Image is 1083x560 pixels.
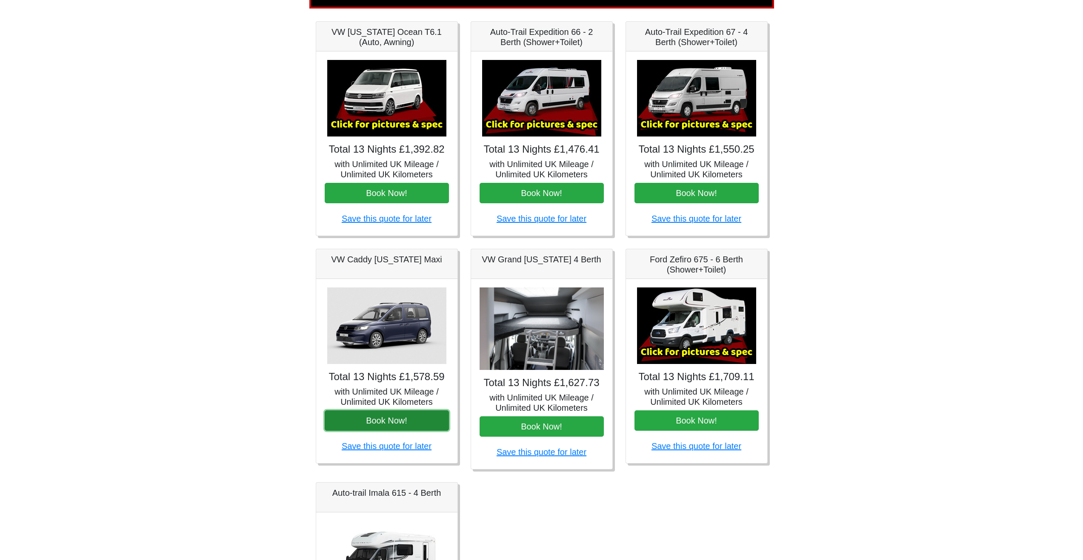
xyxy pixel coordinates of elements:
h5: VW Grand [US_STATE] 4 Berth [480,254,604,264]
img: VW California Ocean T6.1 (Auto, Awning) [327,60,446,136]
h5: with Unlimited UK Mileage / Unlimited UK Kilometers [325,159,449,179]
h5: VW [US_STATE] Ocean T6.1 (Auto, Awning) [325,27,449,47]
h5: with Unlimited UK Mileage / Unlimited UK Kilometers [480,392,604,413]
h4: Total 13 Nights £1,550.25 [634,143,759,156]
img: VW Grand California 4 Berth [480,287,604,370]
h4: Total 13 Nights £1,578.59 [325,371,449,383]
img: VW Caddy California Maxi [327,287,446,364]
a: Save this quote for later [652,441,741,451]
h4: Total 13 Nights £1,392.82 [325,143,449,156]
img: Auto-Trail Expedition 67 - 4 Berth (Shower+Toilet) [637,60,756,136]
button: Book Now! [634,183,759,203]
h5: with Unlimited UK Mileage / Unlimited UK Kilometers [634,387,759,407]
h5: Auto-Trail Expedition 67 - 4 Berth (Shower+Toilet) [634,27,759,47]
h5: with Unlimited UK Mileage / Unlimited UK Kilometers [634,159,759,179]
a: Save this quote for later [497,214,586,223]
h5: with Unlimited UK Mileage / Unlimited UK Kilometers [480,159,604,179]
button: Book Now! [480,183,604,203]
button: Book Now! [325,183,449,203]
a: Save this quote for later [497,447,586,457]
a: Save this quote for later [342,214,431,223]
a: Save this quote for later [652,214,741,223]
h4: Total 13 Nights £1,709.11 [634,371,759,383]
img: Ford Zefiro 675 - 6 Berth (Shower+Toilet) [637,287,756,364]
h5: Auto-trail Imala 615 - 4 Berth [325,488,449,498]
h5: Auto-Trail Expedition 66 - 2 Berth (Shower+Toilet) [480,27,604,47]
h5: VW Caddy [US_STATE] Maxi [325,254,449,264]
h4: Total 13 Nights £1,476.41 [480,143,604,156]
button: Book Now! [325,410,449,431]
h5: with Unlimited UK Mileage / Unlimited UK Kilometers [325,387,449,407]
a: Save this quote for later [342,441,431,451]
h5: Ford Zefiro 675 - 6 Berth (Shower+Toilet) [634,254,759,275]
button: Book Now! [634,410,759,431]
h4: Total 13 Nights £1,627.73 [480,377,604,389]
button: Book Now! [480,416,604,437]
img: Auto-Trail Expedition 66 - 2 Berth (Shower+Toilet) [482,60,601,136]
